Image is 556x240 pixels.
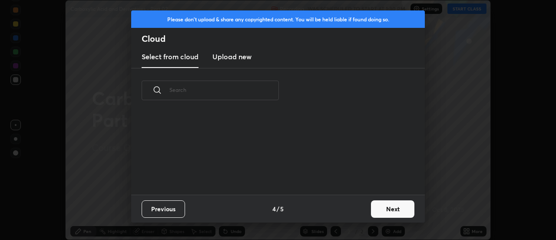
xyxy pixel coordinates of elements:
h2: Cloud [142,33,425,44]
h4: / [277,204,279,213]
button: Next [371,200,414,218]
h4: 5 [280,204,284,213]
div: grid [131,110,414,195]
button: Previous [142,200,185,218]
div: Please don't upload & share any copyrighted content. You will be held liable if found doing so. [131,10,425,28]
h3: Select from cloud [142,51,199,62]
input: Search [169,71,279,108]
h3: Upload new [212,51,252,62]
h4: 4 [272,204,276,213]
